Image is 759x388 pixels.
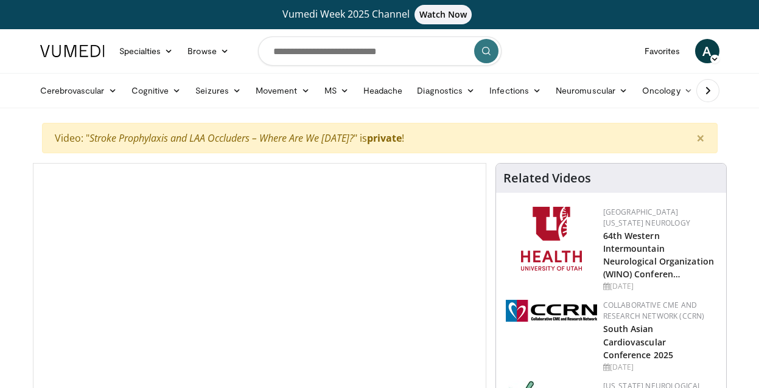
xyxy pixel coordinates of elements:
[603,281,716,292] div: [DATE]
[188,78,248,103] a: Seizures
[684,123,717,153] button: ×
[258,36,502,66] input: Search topics, interventions
[112,39,181,63] a: Specialties
[33,78,124,103] a: Cerebrovascular
[637,39,688,63] a: Favorites
[367,131,402,145] strong: private
[506,300,597,322] img: a04ee3ba-8487-4636-b0fb-5e8d268f3737.png.150x105_q85_autocrop_double_scale_upscale_version-0.2.png
[695,39,719,63] a: A
[42,123,718,153] div: Video: " " is !
[414,5,472,24] span: Watch Now
[603,323,674,360] a: South Asian Cardiovascular Conference 2025
[42,5,718,24] a: Vumedi Week 2025 ChannelWatch Now
[603,362,716,373] div: [DATE]
[635,78,700,103] a: Oncology
[410,78,482,103] a: Diagnostics
[603,300,705,321] a: Collaborative CME and Research Network (CCRN)
[282,7,477,21] span: Vumedi Week 2025 Channel
[548,78,635,103] a: Neuromuscular
[356,78,410,103] a: Headache
[482,78,548,103] a: Infections
[603,230,715,280] a: 64th Western Intermountain Neurological Organization (WINO) Conferen…
[248,78,317,103] a: Movement
[89,131,354,145] i: Stroke Prophylaxis and LAA Occluders – Where Are We [DATE]?
[317,78,356,103] a: MS
[180,39,236,63] a: Browse
[521,207,582,271] img: f6362829-b0a3-407d-a044-59546adfd345.png.150x105_q85_autocrop_double_scale_upscale_version-0.2.png
[40,45,105,57] img: VuMedi Logo
[124,78,189,103] a: Cognitive
[603,207,690,228] a: [GEOGRAPHIC_DATA][US_STATE] Neurology
[503,171,591,185] h4: Related Videos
